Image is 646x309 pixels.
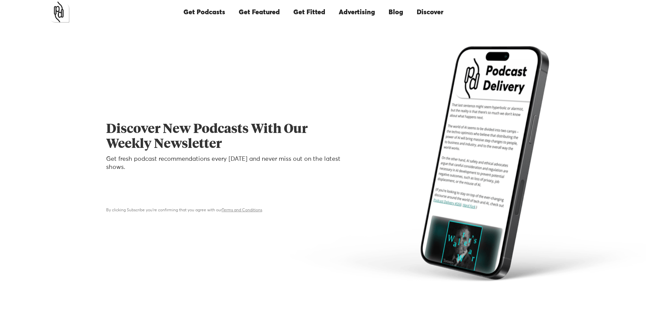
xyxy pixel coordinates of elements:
[106,122,341,152] h1: Discover New Podcasts With Our Weekly Newsletter
[48,2,70,23] a: home
[222,208,262,212] a: Terms and Conditions
[106,155,341,171] p: Get fresh podcast recommendations every [DATE] and never miss out on the latest shows.
[332,1,382,24] a: Advertising
[287,1,332,24] a: Get Fitted
[232,1,287,24] a: Get Featured
[106,207,341,214] div: By clicking Subscribe you're confirming that you agree with our .
[106,182,341,214] form: Email Form
[177,1,232,24] a: Get Podcasts
[410,1,450,24] a: Discover
[382,1,410,24] a: Blog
